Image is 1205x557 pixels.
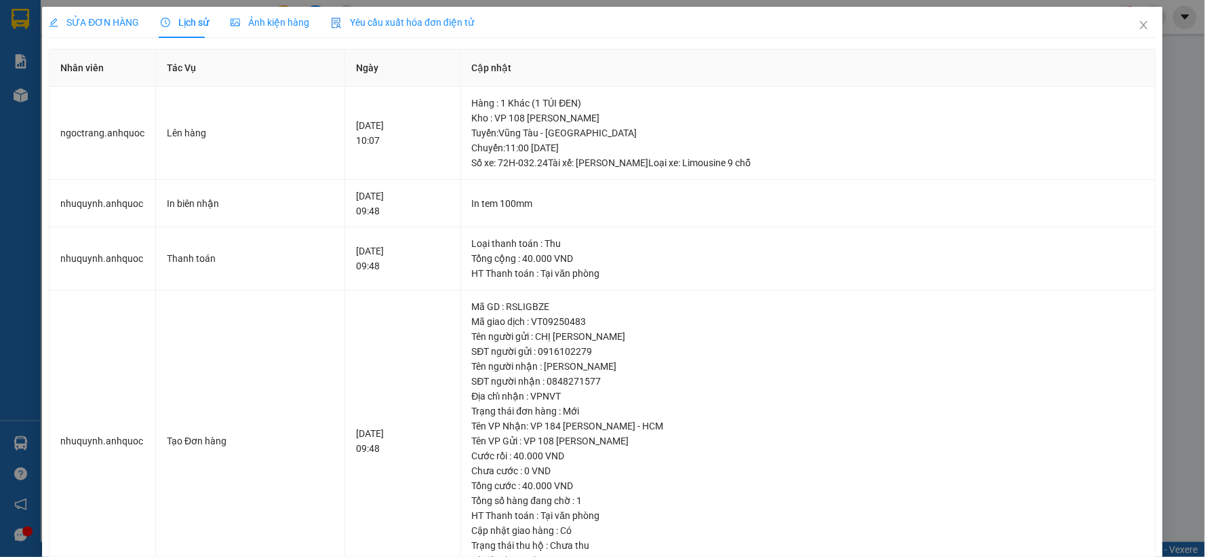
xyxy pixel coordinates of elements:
[356,118,449,148] div: [DATE] 10:07
[461,50,1156,87] th: Cập nhật
[356,426,449,456] div: [DATE] 09:48
[472,419,1145,434] div: Tên VP Nhận: VP 184 [PERSON_NAME] - HCM
[231,17,309,28] span: Ảnh kiện hàng
[472,236,1145,251] div: Loại thanh toán : Thu
[472,523,1145,538] div: Cập nhật giao hàng : Có
[472,196,1145,211] div: In tem 100mm
[472,448,1145,463] div: Cước rồi : 40.000 VND
[472,493,1145,508] div: Tổng số hàng đang chờ : 1
[161,18,170,27] span: clock-circle
[331,17,474,28] span: Yêu cầu xuất hóa đơn điện tử
[472,508,1145,523] div: HT Thanh toán : Tại văn phòng
[472,344,1145,359] div: SĐT người gửi : 0916102279
[472,434,1145,448] div: Tên VP Gửi : VP 108 [PERSON_NAME]
[356,244,449,273] div: [DATE] 09:48
[50,87,156,180] td: ngoctrang.anhquoc
[472,299,1145,314] div: Mã GD : RSLIGBZE
[472,266,1145,281] div: HT Thanh toán : Tại văn phòng
[49,18,58,27] span: edit
[345,50,460,87] th: Ngày
[472,374,1145,389] div: SĐT người nhận : 0848271577
[472,111,1145,126] div: Kho : VP 108 [PERSON_NAME]
[49,17,139,28] span: SỬA ĐƠN HÀNG
[472,314,1145,329] div: Mã giao dịch : VT09250483
[472,404,1145,419] div: Trạng thái đơn hàng : Mới
[161,17,209,28] span: Lịch sử
[167,126,334,140] div: Lên hàng
[472,478,1145,493] div: Tổng cước : 40.000 VND
[472,329,1145,344] div: Tên người gửi : CHỊ [PERSON_NAME]
[472,96,1145,111] div: Hàng : 1 Khác (1 TÚI ĐEN)
[231,18,240,27] span: picture
[331,18,342,28] img: icon
[50,50,156,87] th: Nhân viên
[356,189,449,218] div: [DATE] 09:48
[167,251,334,266] div: Thanh toán
[472,359,1145,374] div: Tên người nhận : [PERSON_NAME]
[167,196,334,211] div: In biên nhận
[472,126,1145,170] div: Tuyến : Vũng Tàu - [GEOGRAPHIC_DATA] Chuyến: 11:00 [DATE] Số xe: 72H-032.24 Tài xế: [PERSON_NAME]...
[156,50,345,87] th: Tác Vụ
[472,463,1145,478] div: Chưa cước : 0 VND
[472,251,1145,266] div: Tổng cộng : 40.000 VND
[50,227,156,290] td: nhuquynh.anhquoc
[50,180,156,228] td: nhuquynh.anhquoc
[1125,7,1163,45] button: Close
[167,434,334,448] div: Tạo Đơn hàng
[1139,20,1149,31] span: close
[472,538,1145,553] div: Trạng thái thu hộ : Chưa thu
[472,389,1145,404] div: Địa chỉ nhận : VPNVT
